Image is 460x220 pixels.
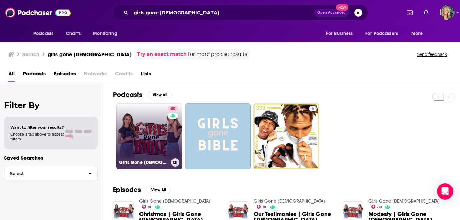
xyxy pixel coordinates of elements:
button: open menu [321,27,361,40]
button: open menu [88,27,126,40]
button: open menu [29,27,62,40]
button: Show profile menu [440,5,455,20]
span: 6 [312,106,314,112]
span: Credits [115,68,133,82]
span: More [411,29,423,38]
a: Girls Gone Bible [139,198,210,204]
a: Show notifications dropdown [421,7,431,18]
span: Networks [84,68,107,82]
span: 80 [377,206,382,209]
img: User Profile [440,5,455,20]
a: PodcastsView All [113,91,172,99]
h2: Filter By [4,100,98,110]
a: 80 [257,205,267,209]
span: 80 [170,106,175,112]
span: New [336,4,348,11]
img: Podchaser - Follow, Share and Rate Podcasts [5,6,71,19]
button: View All [146,186,171,194]
span: Select [4,171,83,176]
a: 80 [168,106,178,111]
h3: girls gone [DEMOGRAPHIC_DATA] [48,51,132,58]
button: open menu [407,27,431,40]
span: Monitoring [93,29,117,38]
span: Charts [66,29,81,38]
a: 80 [142,205,153,209]
h2: Episodes [113,186,141,194]
span: for more precise results [188,50,247,58]
span: Logged in as lisa.beech [440,5,455,20]
a: Charts [62,27,85,40]
a: Episodes [54,68,76,82]
a: Show notifications dropdown [404,7,415,18]
div: Search podcasts, credits, & more... [112,5,368,20]
a: Lists [141,68,151,82]
a: 6 [309,106,317,111]
button: Send feedback [415,51,449,57]
span: For Business [326,29,353,38]
h3: Search [22,51,39,58]
span: Open Advanced [317,11,346,14]
div: Open Intercom Messenger [437,183,453,200]
a: EpisodesView All [113,186,171,194]
a: Podcasts [23,68,46,82]
span: 80 [148,206,152,209]
a: Girls Gone Bible [254,198,325,204]
span: Podcasts [33,29,53,38]
button: Select [4,166,98,181]
span: Want to filter your results? [10,125,64,130]
a: Try an exact match [137,50,187,58]
a: All [8,68,15,82]
span: 80 [263,206,267,209]
p: Saved Searches [4,155,98,161]
a: 80Girls Gone [DEMOGRAPHIC_DATA] [116,103,182,169]
a: Girls Gone Bible [368,198,440,204]
h3: Girls Gone [DEMOGRAPHIC_DATA] [119,160,168,166]
span: Choose a tab above to access filters. [10,132,64,141]
button: Open AdvancedNew [314,9,349,17]
input: Search podcasts, credits, & more... [131,7,314,18]
button: open menu [361,27,408,40]
span: For Podcasters [365,29,398,38]
a: 80 [371,205,382,209]
a: 6 [253,103,319,169]
button: View All [148,91,172,99]
h2: Podcasts [113,91,142,99]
